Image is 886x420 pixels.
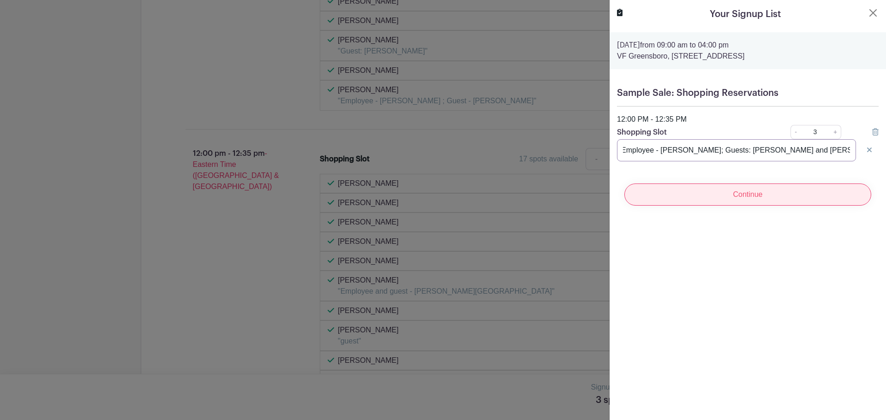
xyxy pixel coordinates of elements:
h5: Your Signup List [710,7,781,21]
a: - [790,125,801,139]
div: 12:00 PM - 12:35 PM [611,114,884,125]
p: Shopping Slot [617,127,765,138]
h5: Sample Sale: Shopping Reservations [617,88,879,99]
p: VF Greensboro, [STREET_ADDRESS] [617,51,879,62]
strong: [DATE] [617,41,640,49]
p: from 09:00 am to 04:00 pm [617,40,879,51]
input: Continue [624,183,871,206]
a: + [830,125,841,139]
input: Note [617,139,856,161]
button: Close [868,7,879,18]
